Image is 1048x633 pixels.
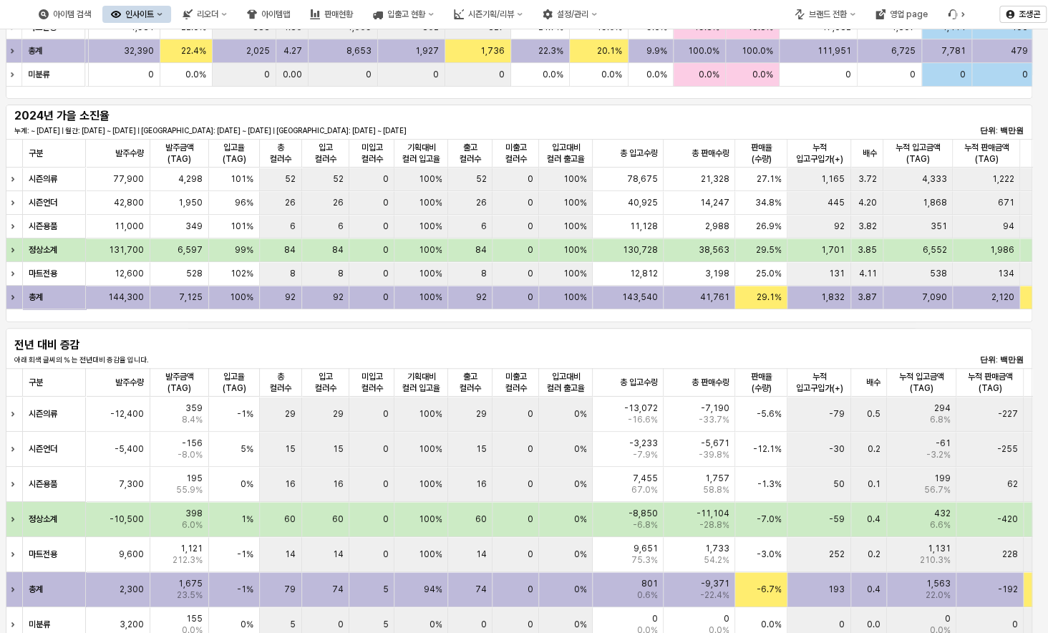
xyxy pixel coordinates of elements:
[475,408,486,420] span: 29
[911,69,916,80] span: 0
[110,408,144,420] span: -12,400
[960,69,966,80] span: 0
[235,244,253,256] span: 99%
[6,63,24,86] div: Expand row
[237,408,253,420] span: -1%
[418,268,442,279] span: 100%
[332,291,343,303] span: 92
[6,238,24,261] div: Expand row
[346,45,372,57] span: 8,653
[382,268,388,279] span: 0
[182,438,203,449] span: -156
[176,484,203,496] span: 55.9%
[793,371,845,394] span: 누적 입고구입가(+)
[285,443,296,455] span: 15
[266,371,296,394] span: 총 컬러수
[704,473,729,484] span: 1,757
[563,268,586,279] span: 100%
[996,443,1017,455] span: -255
[480,268,486,279] span: 8
[923,484,950,496] span: 56.7%
[30,6,100,23] div: 아이템 검색
[563,173,586,185] span: 100%
[821,173,845,185] span: 1,165
[933,402,950,414] span: 294
[627,414,657,425] span: -16.6%
[178,173,203,185] span: 4,298
[241,443,253,455] span: 5%
[846,69,852,80] span: 0
[148,69,154,80] span: 0
[454,142,486,165] span: 출고 컬러수
[301,6,362,23] div: 판매현황
[858,244,877,256] span: 3.85
[929,268,946,279] span: 538
[527,478,533,490] span: 0
[186,473,203,484] span: 195
[858,173,877,185] span: 3.72
[6,572,24,607] div: Expand row
[632,473,657,484] span: 7,455
[231,221,253,232] span: 101%
[14,338,183,352] h5: 전년 대비 증감
[215,371,253,394] span: 입고율(TAG)
[124,45,154,57] span: 32,390
[156,371,203,394] span: 발주금액(TAG)
[573,478,586,490] span: 0%
[538,45,563,57] span: 22.3%
[821,244,845,256] span: 1,701
[829,443,845,455] span: -30
[1019,9,1040,20] p: 조생곤
[527,197,533,208] span: 0
[499,69,505,80] span: 0
[757,478,781,490] span: -1.3%
[626,173,657,185] span: 78,675
[786,6,864,23] div: 브랜드 전환
[6,432,24,466] div: Expand row
[742,45,774,57] span: 100.0%
[14,354,687,365] p: 아래 회색 글씨의 % 는 전년대비 증감율 입니다.
[867,6,936,23] button: 영업 page
[324,9,353,19] div: 판매현황
[29,409,57,419] strong: 시즌의류
[468,9,514,19] div: 시즌기획/리뷰
[125,9,154,19] div: 인사이트
[698,414,729,425] span: -33.7%
[6,262,24,285] div: Expand row
[939,6,975,23] div: Menu item 6
[1002,221,1014,232] span: 94
[285,478,296,490] span: 16
[1022,69,1028,80] span: 0
[527,244,533,256] span: 0
[382,478,388,490] span: 0
[755,197,781,208] span: 34.8%
[821,291,845,303] span: 1,832
[332,408,343,420] span: 29
[178,197,203,208] span: 1,950
[6,502,24,536] div: Expand row
[1006,478,1017,490] span: 62
[858,221,877,232] span: 3.82
[6,39,24,62] div: Expand row
[382,408,388,420] span: 0
[527,408,533,420] span: 0
[700,173,729,185] span: 21,328
[935,438,950,449] span: -61
[741,371,781,394] span: 판매율(수량)
[940,125,1024,137] p: 단위: 백만원
[102,6,171,23] div: 인사이트
[285,408,296,420] span: 29
[29,377,43,388] span: 구분
[563,291,586,303] span: 100%
[563,244,586,256] span: 100%
[283,69,302,80] span: 0.00
[156,142,203,165] span: 발주금액(TAG)
[527,291,533,303] span: 0
[337,221,343,232] span: 6
[29,221,57,231] strong: 시즌용품
[892,45,916,57] span: 6,725
[632,449,657,460] span: -7.9%
[185,508,203,519] span: 398
[557,9,588,19] div: 설정/관리
[418,244,442,256] span: 100%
